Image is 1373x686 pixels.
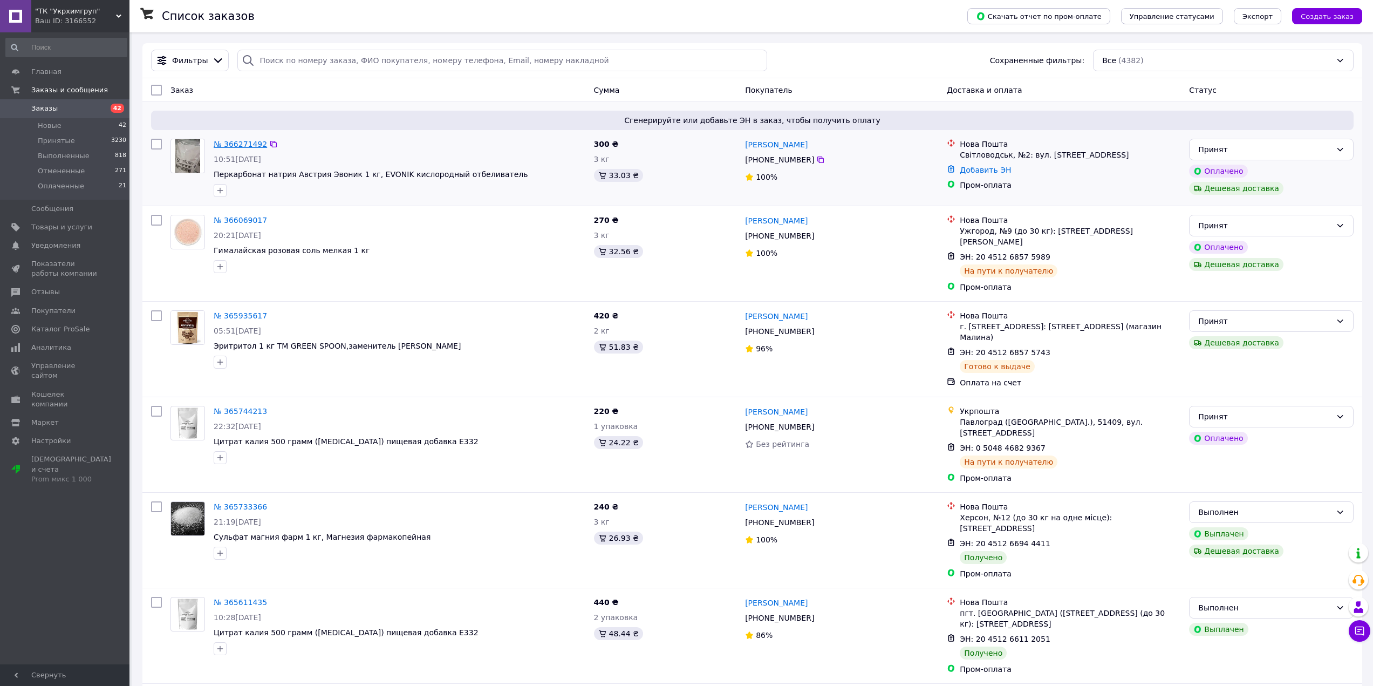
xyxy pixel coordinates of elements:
span: Управление сайтом [31,361,100,381]
div: Оплачено [1189,432,1247,445]
button: Экспорт [1234,8,1281,24]
span: 42 [111,104,124,113]
img: Фото товару [171,216,204,248]
span: Покупатели [31,306,76,316]
a: Сульфат магния фарм 1 кг, Магнезия фармакопейная [214,533,431,541]
span: Настройки [31,436,71,446]
span: Сгенерируйте или добавьте ЭН в заказ, чтобы получить оплату [155,115,1349,126]
span: ЭН: 20 4512 6694 4411 [960,539,1050,548]
div: Пром-оплата [960,664,1180,675]
span: 10:28[DATE] [214,613,261,622]
button: Скачать отчет по пром-оплате [967,8,1110,24]
div: г. [STREET_ADDRESS]: [STREET_ADDRESS] (магазин Малина) [960,321,1180,343]
input: Поиск [5,38,127,57]
button: Создать заказ [1292,8,1362,24]
a: № 365733366 [214,502,267,511]
div: 51.83 ₴ [594,341,643,354]
a: Фото товару [170,501,205,536]
a: [PERSON_NAME] [745,311,808,322]
span: Заказы [31,104,58,113]
span: 10:51[DATE] [214,155,261,164]
a: № 365744213 [214,407,267,416]
div: Выполнен [1198,602,1331,614]
img: Фото товару [171,311,204,344]
span: Статус [1189,86,1217,94]
span: 100% [756,249,777,257]
div: 24.22 ₴ [594,436,643,449]
a: Гималайская розовая соль мелкая 1 кг [214,246,370,255]
span: 05:51[DATE] [214,327,261,335]
input: Поиск по номеру заказа, ФИО покупателя, номеру телефона, Email, номеру накладной [237,50,767,71]
span: 22:32[DATE] [214,422,261,431]
div: Оплачено [1189,165,1247,178]
a: Перкарбонат натрия Австрия Эвоник 1 кг, EVONIK кислородный отбеливатель [214,170,528,179]
h1: Список заказов [162,10,255,23]
div: Ваш ID: 3166552 [35,16,129,26]
div: Выполнен [1198,506,1331,518]
span: 818 [115,151,126,161]
span: ЭН: 20 4512 6857 5989 [960,253,1050,261]
span: 420 ₴ [594,311,619,320]
span: 3 кг [594,231,610,240]
button: Чат с покупателем [1349,620,1370,642]
div: На пути к получателю [960,456,1057,468]
span: [DEMOGRAPHIC_DATA] и счета [31,454,111,484]
span: [PHONE_NUMBER] [745,155,814,164]
div: Принят [1198,220,1331,232]
span: Без рейтинга [756,440,809,449]
span: 21:19[DATE] [214,518,261,526]
span: Сообщения [31,204,73,214]
span: 2 упаковка [594,613,638,622]
div: Нова Пошта [960,139,1180,150]
a: Фото товару [170,406,205,440]
span: 271 [115,166,126,176]
div: Выплачен [1189,623,1248,636]
a: [PERSON_NAME] [745,215,808,226]
span: 3 кг [594,518,610,526]
span: 270 ₴ [594,216,619,225]
span: [PHONE_NUMBER] [745,614,814,622]
div: Нова Пошта [960,215,1180,226]
span: 20:21[DATE] [214,231,261,240]
span: "ТК "Укрхимгруп" [35,6,116,16]
span: Управление статусами [1130,12,1214,21]
a: № 365935617 [214,311,267,320]
div: Пром-оплата [960,473,1180,484]
span: 440 ₴ [594,598,619,607]
span: Сохраненные фильтры: [990,55,1084,66]
span: (4382) [1118,56,1144,65]
div: 33.03 ₴ [594,169,643,182]
div: Павлоград ([GEOGRAPHIC_DATA].), 51409, вул. [STREET_ADDRESS] [960,417,1180,438]
span: 86% [756,631,773,640]
span: 3 кг [594,155,610,164]
a: [PERSON_NAME] [745,597,808,608]
span: Скачать отчет по пром-оплате [976,11,1102,21]
a: Цитрат калия 500 грамм ([MEDICAL_DATA]) пищевая добавка Е332 [214,437,479,446]
span: Маркет [31,418,59,427]
span: Показатели работы компании [31,259,100,279]
span: Выполненные [38,151,90,161]
a: Эритритол 1 кг ТМ GREEN SPOON,заменитель [PERSON_NAME] [214,342,461,350]
span: 21 [119,181,126,191]
div: Нова Пошта [960,310,1180,321]
span: ЭН: 0 5048 4682 9367 [960,444,1046,452]
span: Покупатель [745,86,793,94]
div: Готово к выдаче [960,360,1034,373]
div: Світловодськ, №2: вул. [STREET_ADDRESS] [960,150,1180,160]
div: Ужгород, №9 (до 30 кг): [STREET_ADDRESS][PERSON_NAME] [960,226,1180,247]
span: Заказы и сообщения [31,85,108,95]
div: Дешевая доставка [1189,336,1283,349]
span: [PHONE_NUMBER] [745,327,814,336]
span: 42 [119,121,126,131]
span: ЭН: 20 4512 6857 5743 [960,348,1050,357]
span: Доставка и оплата [947,86,1022,94]
span: Каталог ProSale [31,324,90,334]
div: Нова Пошта [960,597,1180,608]
div: На пути к получателю [960,264,1057,277]
span: Сумма [594,86,620,94]
a: Добавить ЭН [960,166,1011,174]
a: [PERSON_NAME] [745,139,808,150]
div: Prom микс 1 000 [31,474,111,484]
div: Получено [960,647,1007,660]
a: Фото товару [170,139,205,173]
